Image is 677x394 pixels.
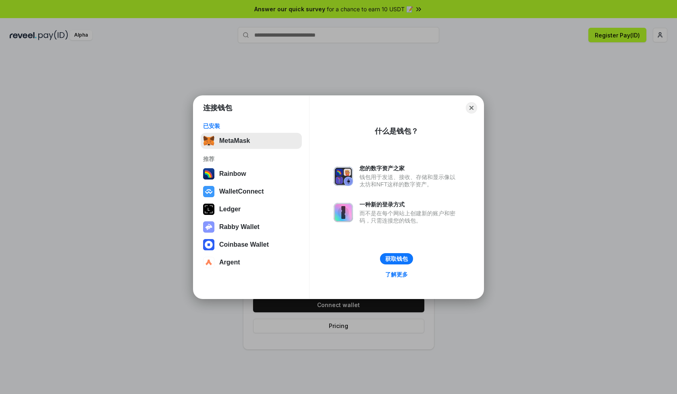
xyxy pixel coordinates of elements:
[203,135,214,146] img: svg+xml,%3Csvg%20fill%3D%22none%22%20height%3D%2233%22%20viewBox%3D%220%200%2035%2033%22%20width%...
[201,133,302,149] button: MetaMask
[385,271,408,278] div: 了解更多
[203,257,214,268] img: svg+xml,%3Csvg%20width%3D%2228%22%20height%3D%2228%22%20viewBox%3D%220%200%2028%2028%22%20fill%3D...
[203,204,214,215] img: svg+xml,%3Csvg%20xmlns%3D%22http%3A%2F%2Fwww.w3.org%2F2000%2Fsvg%22%20width%3D%2228%22%20height%3...
[359,201,459,208] div: 一种新的登录方式
[203,122,299,130] div: 已安装
[203,155,299,163] div: 推荐
[203,186,214,197] img: svg+xml,%3Csvg%20width%3D%2228%22%20height%3D%2228%22%20viewBox%3D%220%200%2028%2028%22%20fill%3D...
[334,203,353,222] img: svg+xml,%3Csvg%20xmlns%3D%22http%3A%2F%2Fwww.w3.org%2F2000%2Fsvg%22%20fill%3D%22none%22%20viewBox...
[201,219,302,235] button: Rabby Wallet
[375,126,418,136] div: 什么是钱包？
[201,184,302,200] button: WalletConnect
[203,239,214,250] img: svg+xml,%3Csvg%20width%3D%2228%22%20height%3D%2228%22%20viewBox%3D%220%200%2028%2028%22%20fill%3D...
[219,223,260,231] div: Rabby Wallet
[203,221,214,233] img: svg+xml,%3Csvg%20xmlns%3D%22http%3A%2F%2Fwww.w3.org%2F2000%2Fsvg%22%20fill%3D%22none%22%20viewBox...
[219,170,246,177] div: Rainbow
[219,137,250,144] div: MetaMask
[219,188,264,195] div: WalletConnect
[203,103,232,113] h1: 连接钱包
[201,254,302,270] button: Argent
[466,102,477,113] button: Close
[203,168,214,179] img: svg+xml,%3Csvg%20width%3D%22120%22%20height%3D%22120%22%20viewBox%3D%220%200%20120%20120%22%20fil...
[219,259,240,266] div: Argent
[219,241,269,248] div: Coinbase Wallet
[219,206,241,213] div: Ledger
[380,253,413,264] button: 获取钱包
[359,165,459,172] div: 您的数字资产之家
[201,237,302,253] button: Coinbase Wallet
[380,269,413,280] a: 了解更多
[334,167,353,186] img: svg+xml,%3Csvg%20xmlns%3D%22http%3A%2F%2Fwww.w3.org%2F2000%2Fsvg%22%20fill%3D%22none%22%20viewBox...
[201,201,302,217] button: Ledger
[359,173,459,188] div: 钱包用于发送、接收、存储和显示像以太坊和NFT这样的数字资产。
[385,255,408,262] div: 获取钱包
[359,210,459,224] div: 而不是在每个网站上创建新的账户和密码，只需连接您的钱包。
[201,166,302,182] button: Rainbow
